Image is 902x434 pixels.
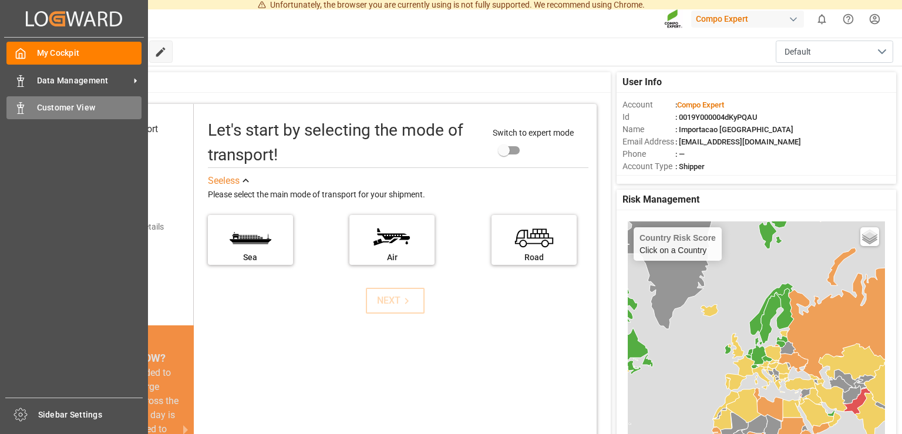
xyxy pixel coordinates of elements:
[622,75,662,89] span: User Info
[622,99,675,111] span: Account
[6,42,142,65] a: My Cockpit
[675,125,793,134] span: : Importacao [GEOGRAPHIC_DATA]
[377,294,413,308] div: NEXT
[208,174,240,188] div: See less
[675,100,724,109] span: :
[208,188,588,202] div: Please select the main mode of transport for your shipment.
[785,46,811,58] span: Default
[38,409,143,421] span: Sidebar Settings
[640,233,716,243] h4: Country Risk Score
[37,75,130,87] span: Data Management
[90,221,164,233] div: Add shipping details
[366,288,425,314] button: NEXT
[493,128,574,137] span: Switch to expert mode
[809,6,835,32] button: show 0 new notifications
[37,102,142,114] span: Customer View
[622,136,675,148] span: Email Address
[675,162,705,171] span: : Shipper
[675,137,801,146] span: : [EMAIL_ADDRESS][DOMAIN_NAME]
[691,8,809,30] button: Compo Expert
[622,160,675,173] span: Account Type
[691,11,804,28] div: Compo Expert
[208,118,482,167] div: Let's start by selecting the mode of transport!
[622,111,675,123] span: Id
[664,9,683,29] img: Screenshot%202023-09-29%20at%2010.02.21.png_1712312052.png
[677,100,724,109] span: Compo Expert
[675,113,758,122] span: : 0019Y000004dKyPQAU
[640,233,716,255] div: Click on a Country
[6,96,142,119] a: Customer View
[622,193,699,207] span: Risk Management
[214,251,287,264] div: Sea
[675,150,685,159] span: : —
[497,251,571,264] div: Road
[835,6,861,32] button: Help Center
[37,47,142,59] span: My Cockpit
[355,251,429,264] div: Air
[622,123,675,136] span: Name
[776,41,893,63] button: open menu
[622,148,675,160] span: Phone
[860,227,879,246] a: Layers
